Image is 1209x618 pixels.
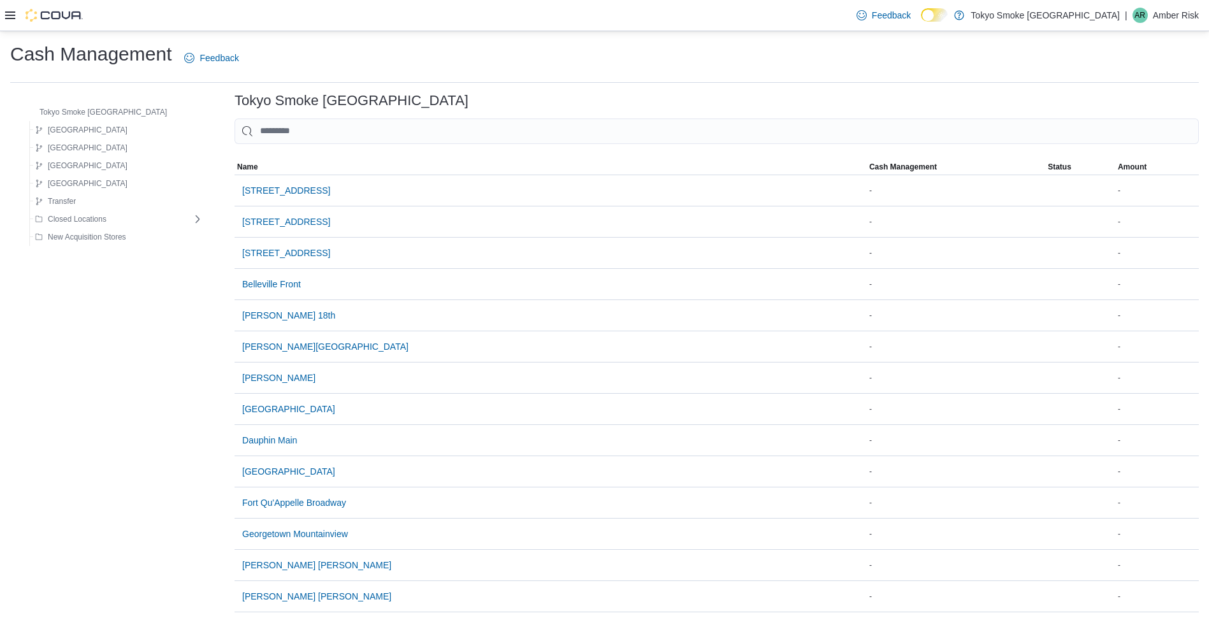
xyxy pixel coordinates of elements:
[30,229,131,245] button: New Acquisition Stores
[235,119,1199,144] input: This is a search bar. As you type, the results lower in the page will automatically filter.
[237,365,321,391] button: [PERSON_NAME]
[1048,162,1071,172] span: Status
[237,240,335,266] button: [STREET_ADDRESS]
[867,557,1045,573] div: -
[237,162,258,172] span: Name
[1115,339,1199,354] div: -
[237,334,414,359] button: [PERSON_NAME][GEOGRAPHIC_DATA]
[237,584,396,609] button: [PERSON_NAME] [PERSON_NAME]
[1115,183,1199,198] div: -
[10,41,171,67] h1: Cash Management
[1115,589,1199,604] div: -
[867,277,1045,292] div: -
[242,278,301,291] span: Belleville Front
[48,178,127,189] span: [GEOGRAPHIC_DATA]
[242,496,346,509] span: Fort Qu'Appelle Broadway
[30,176,133,191] button: [GEOGRAPHIC_DATA]
[867,464,1045,479] div: -
[237,396,340,422] button: [GEOGRAPHIC_DATA]
[867,159,1045,175] button: Cash Management
[867,433,1045,448] div: -
[242,184,330,197] span: [STREET_ADDRESS]
[242,434,297,447] span: Dauphin Main
[242,528,348,540] span: Georgetown Mountainview
[1115,464,1199,479] div: -
[1115,557,1199,573] div: -
[235,93,468,108] h3: Tokyo Smoke [GEOGRAPHIC_DATA]
[867,589,1045,604] div: -
[242,309,335,322] span: [PERSON_NAME] 18th
[1115,277,1199,292] div: -
[48,161,127,171] span: [GEOGRAPHIC_DATA]
[1125,8,1127,23] p: |
[242,590,391,603] span: [PERSON_NAME] [PERSON_NAME]
[1115,245,1199,261] div: -
[1115,370,1199,385] div: -
[867,370,1045,385] div: -
[1115,495,1199,510] div: -
[1115,308,1199,323] div: -
[869,162,937,172] span: Cash Management
[237,303,340,328] button: [PERSON_NAME] 18th
[1118,162,1147,172] span: Amount
[1115,526,1199,542] div: -
[242,403,335,415] span: [GEOGRAPHIC_DATA]
[867,495,1045,510] div: -
[921,8,948,22] input: Dark Mode
[867,214,1045,229] div: -
[237,178,335,203] button: [STREET_ADDRESS]
[867,401,1045,417] div: -
[242,340,409,353] span: [PERSON_NAME][GEOGRAPHIC_DATA]
[1153,8,1199,23] p: Amber Risk
[237,552,396,578] button: [PERSON_NAME] [PERSON_NAME]
[48,214,106,224] span: Closed Locations
[867,526,1045,542] div: -
[872,9,911,22] span: Feedback
[48,232,126,242] span: New Acquisition Stores
[30,140,133,155] button: [GEOGRAPHIC_DATA]
[971,8,1120,23] p: Tokyo Smoke [GEOGRAPHIC_DATA]
[22,104,172,120] button: Tokyo Smoke [GEOGRAPHIC_DATA]
[867,308,1045,323] div: -
[867,245,1045,261] div: -
[48,125,127,135] span: [GEOGRAPHIC_DATA]
[199,52,238,64] span: Feedback
[1045,159,1115,175] button: Status
[851,3,916,28] a: Feedback
[1115,214,1199,229] div: -
[242,215,330,228] span: [STREET_ADDRESS]
[1115,433,1199,448] div: -
[25,9,83,22] img: Cova
[237,428,302,453] button: Dauphin Main
[30,212,112,227] button: Closed Locations
[40,107,167,117] span: Tokyo Smoke [GEOGRAPHIC_DATA]
[242,559,391,571] span: [PERSON_NAME] [PERSON_NAME]
[242,247,330,259] span: [STREET_ADDRESS]
[1133,8,1148,23] div: Amber Risk
[48,143,127,153] span: [GEOGRAPHIC_DATA]
[30,194,81,209] button: Transfer
[235,159,867,175] button: Name
[867,183,1045,198] div: -
[30,158,133,173] button: [GEOGRAPHIC_DATA]
[179,45,243,71] a: Feedback
[237,459,340,484] button: [GEOGRAPHIC_DATA]
[867,339,1045,354] div: -
[48,196,76,206] span: Transfer
[1115,401,1199,417] div: -
[242,371,315,384] span: [PERSON_NAME]
[30,122,133,138] button: [GEOGRAPHIC_DATA]
[242,465,335,478] span: [GEOGRAPHIC_DATA]
[1115,159,1199,175] button: Amount
[237,209,335,234] button: [STREET_ADDRESS]
[237,521,353,547] button: Georgetown Mountainview
[237,490,351,515] button: Fort Qu'Appelle Broadway
[1134,8,1145,23] span: AR
[237,271,306,297] button: Belleville Front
